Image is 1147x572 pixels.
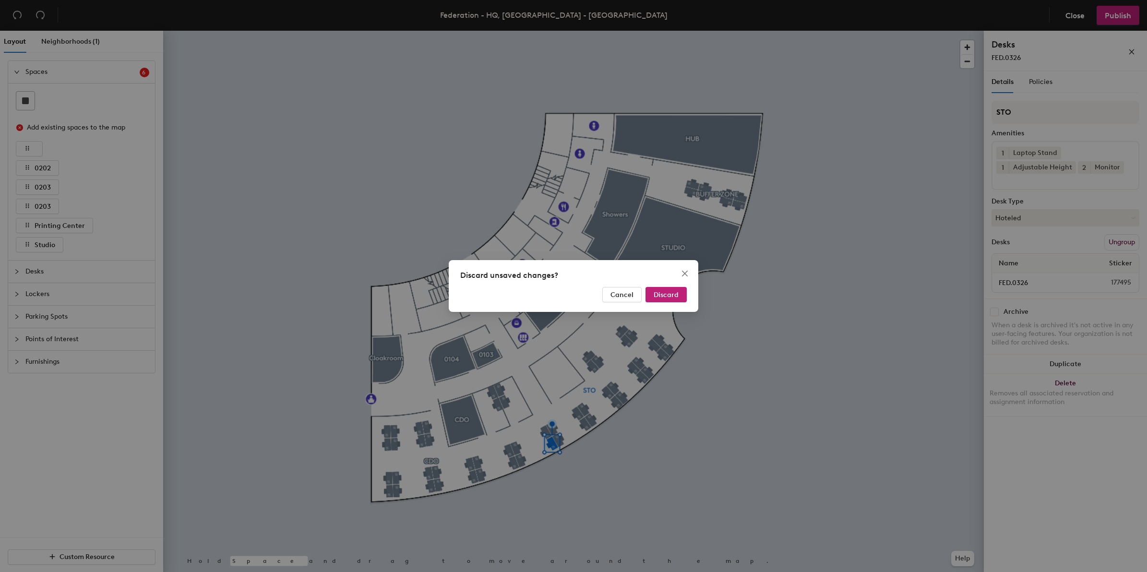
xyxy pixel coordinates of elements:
[602,287,642,302] button: Cancel
[645,287,687,302] button: Discard
[677,266,693,281] button: Close
[610,291,633,299] span: Cancel
[681,270,689,277] span: close
[677,270,693,277] span: Close
[460,270,687,281] div: Discard unsaved changes?
[654,291,679,299] span: Discard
